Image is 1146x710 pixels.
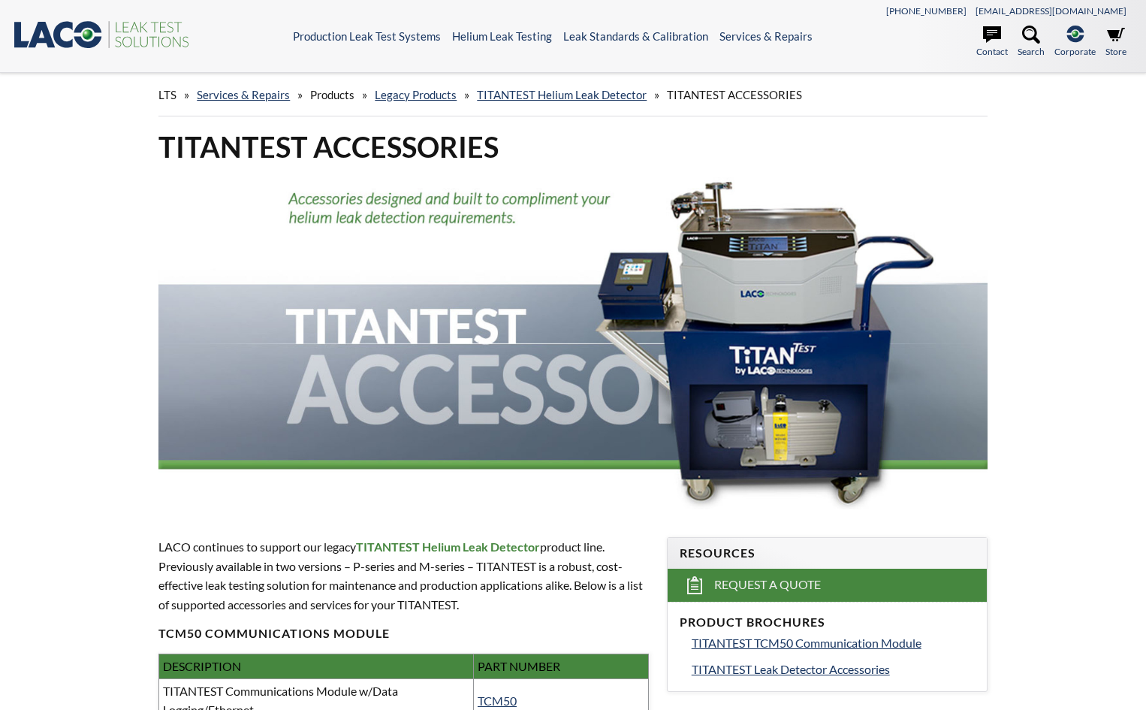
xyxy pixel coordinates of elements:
[478,693,517,708] a: TCM50
[714,577,821,593] span: Request a Quote
[310,88,354,101] span: Products
[1018,26,1045,59] a: Search
[158,626,648,642] h4: TCM50 COMMUNICATIONS MODULE
[667,88,802,101] span: TITANTEST ACCESSORIES
[692,636,921,650] span: TITANTEST TCM50 Communication Module
[158,177,987,509] img: TITANTEST Accessories header
[692,633,975,653] a: TITANTEST TCM50 Communication Module
[163,659,241,673] span: DESCRIPTION
[158,74,987,116] div: » » » » »
[1054,44,1096,59] span: Corporate
[886,5,967,17] a: [PHONE_NUMBER]
[976,26,1008,59] a: Contact
[452,29,552,43] a: Helium Leak Testing
[668,569,987,602] a: Request a Quote
[976,5,1126,17] a: [EMAIL_ADDRESS][DOMAIN_NAME]
[158,128,987,165] h1: TITANTEST ACCESSORIES
[680,615,975,630] h4: Product Brochures
[563,29,708,43] a: Leak Standards & Calibration
[197,88,290,101] a: Services & Repairs
[158,537,648,614] p: LACO continues to support our legacy product line. Previously available in two versions – P-serie...
[680,545,975,561] h4: Resources
[375,88,457,101] a: Legacy Products
[1105,26,1126,59] a: Store
[692,662,890,676] span: TITANTEST Leak Detector Accessories
[719,29,813,43] a: Services & Repairs
[158,88,176,101] span: LTS
[477,88,647,101] a: TITANTEST Helium Leak Detector
[692,660,975,679] a: TITANTEST Leak Detector Accessories
[356,539,540,554] strong: TITANTEST Helium Leak Detector
[293,29,441,43] a: Production Leak Test Systems
[478,659,560,673] span: PART NUMBER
